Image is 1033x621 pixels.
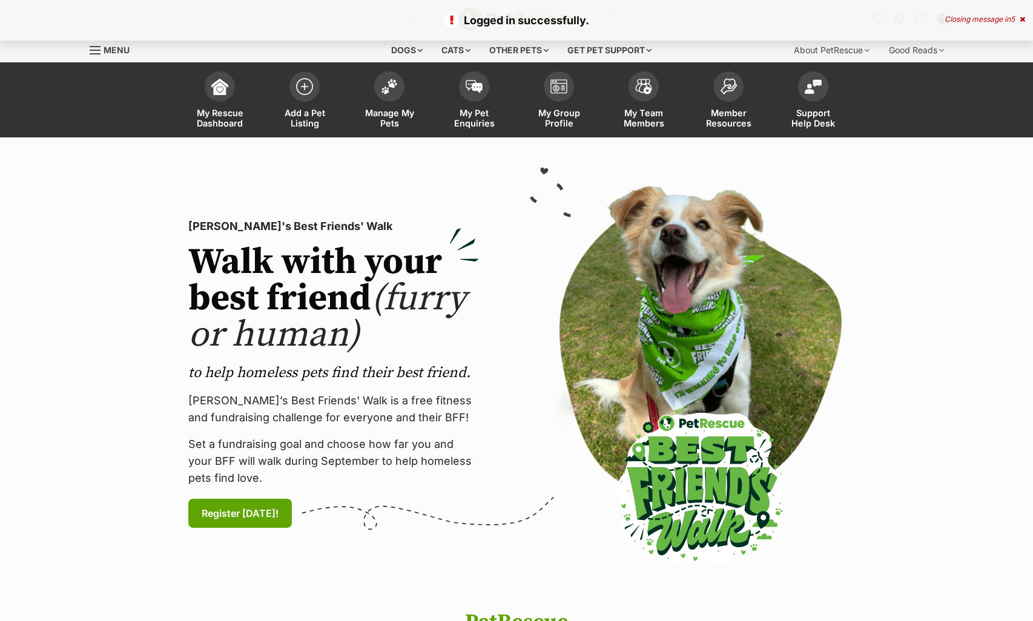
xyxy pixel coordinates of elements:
[188,276,466,358] span: (furry or human)
[90,38,138,60] a: Menu
[466,80,483,93] img: pet-enquiries-icon-7e3ad2cf08bfb03b45e93fb7055b45f3efa6380592205ae92323e6603595dc1f.svg
[296,78,313,95] img: add-pet-listing-icon-0afa8454b4691262ce3f59096e99ab1cd57d4a30225e0717b998d2c9b9846f56.svg
[550,79,567,94] img: group-profile-icon-3fa3cf56718a62981997c0bc7e787c4b2cf8bcc04b72c1350f741eb67cf2f40e.svg
[202,506,279,521] span: Register [DATE]!
[686,65,771,137] a: Member Resources
[880,38,952,62] div: Good Reads
[362,108,417,128] span: Manage My Pets
[785,38,878,62] div: About PetRescue
[433,38,479,62] div: Cats
[177,65,262,137] a: My Rescue Dashboard
[771,65,856,137] a: Support Help Desk
[786,108,840,128] span: Support Help Desk
[188,392,479,426] p: [PERSON_NAME]’s Best Friends' Walk is a free fitness and fundraising challenge for everyone and t...
[516,65,601,137] a: My Group Profile
[188,363,479,383] p: to help homeless pets find their best friend.
[211,78,228,95] img: dashboard-icon-eb2f2d2d3e046f16d808141f083e7271f6b2e854fb5c12c21221c1fb7104beca.svg
[481,38,557,62] div: Other pets
[188,245,479,353] h2: Walk with your best friend
[559,38,660,62] div: Get pet support
[262,65,347,137] a: Add a Pet Listing
[601,65,686,137] a: My Team Members
[635,79,652,94] img: team-members-icon-5396bd8760b3fe7c0b43da4ab00e1e3bb1a5d9ba89233759b79545d2d3fc5d0d.svg
[805,79,822,94] img: help-desk-icon-fdf02630f3aa405de69fd3d07c3f3aa587a6932b1a1747fa1d2bba05be0121f9.svg
[532,108,586,128] span: My Group Profile
[720,78,737,94] img: member-resources-icon-8e73f808a243e03378d46382f2149f9095a855e16c252ad45f914b54edf8863c.svg
[188,436,479,487] p: Set a fundraising goal and choose how far you and your BFF will walk during September to help hom...
[701,108,756,128] span: Member Resources
[104,45,130,55] span: Menu
[432,65,516,137] a: My Pet Enquiries
[616,108,671,128] span: My Team Members
[188,218,479,235] p: [PERSON_NAME]'s Best Friends' Walk
[193,108,247,128] span: My Rescue Dashboard
[347,65,432,137] a: Manage My Pets
[381,79,398,94] img: manage-my-pets-icon-02211641906a0b7f246fdf0571729dbe1e7629f14944591b6c1af311fb30b64b.svg
[447,108,501,128] span: My Pet Enquiries
[277,108,332,128] span: Add a Pet Listing
[383,38,431,62] div: Dogs
[188,499,292,528] a: Register [DATE]!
